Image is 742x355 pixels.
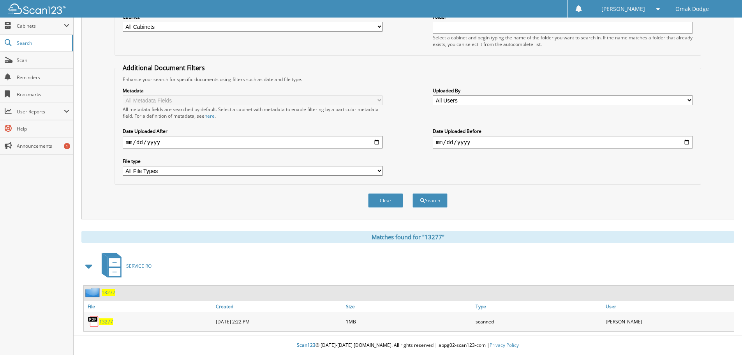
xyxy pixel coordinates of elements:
span: User Reports [17,108,64,115]
div: Enhance your search for specific documents using filters such as date and file type. [119,76,697,83]
a: 13277 [99,318,113,325]
div: [PERSON_NAME] [604,314,734,329]
span: Omak Dodge [675,7,709,11]
span: Bookmarks [17,91,69,98]
div: Matches found for "13277" [81,231,734,243]
span: Help [17,125,69,132]
button: Clear [368,193,403,208]
img: PDF.png [88,316,99,327]
a: Size [344,301,474,312]
div: scanned [474,314,604,329]
div: [DATE] 2:22 PM [214,314,344,329]
span: Cabinets [17,23,64,29]
a: 13277 [102,289,115,296]
span: Scan123 [297,342,315,348]
label: Uploaded By [433,87,693,94]
a: File [84,301,214,312]
div: 1 [64,143,70,149]
span: Announcements [17,143,69,149]
img: folder2.png [85,288,102,297]
div: All metadata fields are searched by default. Select a cabinet with metadata to enable filtering b... [123,106,383,119]
span: Reminders [17,74,69,81]
a: SERVICE RO [97,251,152,281]
img: scan123-logo-white.svg [8,4,66,14]
span: Search [17,40,68,46]
div: Select a cabinet and begin typing the name of the folder you want to search in. If the name match... [433,34,693,48]
div: © [DATE]-[DATE] [DOMAIN_NAME]. All rights reserved | appg02-scan123-com | [74,336,742,355]
a: Privacy Policy [490,342,519,348]
label: Date Uploaded After [123,128,383,134]
a: here [204,113,215,119]
label: File type [123,158,383,164]
a: Type [474,301,604,312]
div: 1MB [344,314,474,329]
label: Date Uploaded Before [433,128,693,134]
span: SERVICE RO [126,263,152,269]
button: Search [412,193,448,208]
a: User [604,301,734,312]
span: Scan [17,57,69,64]
legend: Additional Document Filters [119,64,209,72]
span: [PERSON_NAME] [601,7,645,11]
label: Metadata [123,87,383,94]
a: Created [214,301,344,312]
input: start [123,136,383,148]
input: end [433,136,693,148]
